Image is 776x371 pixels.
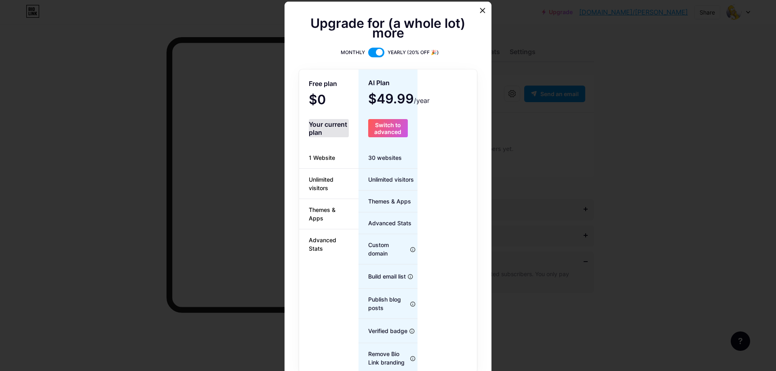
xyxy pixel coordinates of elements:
span: Upgrade for (a whole lot) more [299,19,477,38]
div: 30 websites [358,147,418,169]
span: $0 [309,95,342,106]
span: Free plan [309,77,337,91]
span: Themes & Apps [358,197,411,205]
span: Advanced Stats [358,219,411,227]
span: YEARLY (20% OFF 🎉) [388,48,439,57]
span: Publish blog posts [358,295,409,312]
span: /year [414,96,430,105]
span: Switch to advanced [368,122,408,135]
button: Switch to advanced [368,119,408,137]
span: Remove Bio Link branding [358,350,409,367]
span: Advanced Stats [299,236,358,253]
span: Themes & Apps [299,205,358,222]
span: Custom domain [358,241,409,258]
span: Verified badge [358,327,407,335]
span: Unlimited visitors [299,175,358,192]
span: Unlimited visitors [358,175,414,184]
span: MONTHLY [341,48,365,57]
span: 1 Website [299,153,345,162]
span: $49.99 [368,94,430,105]
div: Your current plan [309,119,349,137]
span: Build email list [358,272,406,281]
span: AI Plan [368,76,390,90]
